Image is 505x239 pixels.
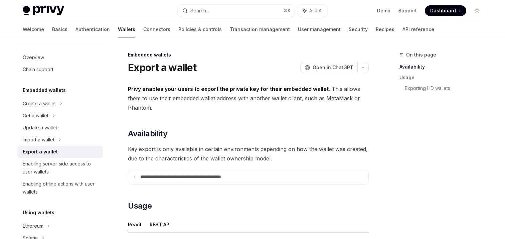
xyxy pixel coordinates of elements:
[23,112,48,120] div: Get a wallet
[284,8,291,13] span: ⌘ K
[128,144,369,163] span: Key export is only available in certain environments depending on how the wallet was created, due...
[23,136,54,144] div: Import a wallet
[23,148,58,156] div: Export a wallet
[17,51,103,64] a: Overview
[23,86,66,94] h5: Embedded wallets
[23,209,54,217] h5: Using wallets
[23,160,99,176] div: Enabling server-side access to user wallets
[399,72,488,83] a: Usage
[190,7,209,15] div: Search...
[298,5,327,17] button: Ask AI
[23,6,64,15] img: light logo
[23,66,53,74] div: Chain support
[23,21,44,37] a: Welcome
[128,86,329,92] strong: Privy enables your users to export the private key for their embedded wallet
[399,62,488,72] a: Availability
[472,5,482,16] button: Toggle dark mode
[425,5,466,16] a: Dashboard
[128,51,369,58] div: Embedded wallets
[23,180,99,196] div: Enabling offline actions with user wallets
[23,100,56,108] div: Create a wallet
[309,7,323,14] span: Ask AI
[128,62,196,74] h1: Export a wallet
[178,21,222,37] a: Policies & controls
[298,21,341,37] a: User management
[52,21,67,37] a: Basics
[17,122,103,134] a: Update a wallet
[23,124,57,132] div: Update a wallet
[23,53,44,62] div: Overview
[128,128,167,139] span: Availability
[398,7,417,14] a: Support
[128,217,142,232] button: React
[128,201,152,211] span: Usage
[17,178,103,198] a: Enabling offline actions with user wallets
[377,7,390,14] a: Demo
[75,21,110,37] a: Authentication
[300,62,357,73] button: Open in ChatGPT
[17,64,103,76] a: Chain support
[128,84,369,112] span: . This allows them to use their embedded wallet address with another wallet client, such as MetaM...
[405,83,488,94] a: Exporting HD wallets
[143,21,170,37] a: Connectors
[406,51,436,59] span: On this page
[17,158,103,178] a: Enabling server-side access to user wallets
[17,146,103,158] a: Export a wallet
[402,21,434,37] a: API reference
[23,222,43,230] div: Ethereum
[178,5,295,17] button: Search...⌘K
[430,7,456,14] span: Dashboard
[118,21,135,37] a: Wallets
[349,21,368,37] a: Security
[313,64,353,71] span: Open in ChatGPT
[376,21,394,37] a: Recipes
[150,217,171,232] button: REST API
[230,21,290,37] a: Transaction management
